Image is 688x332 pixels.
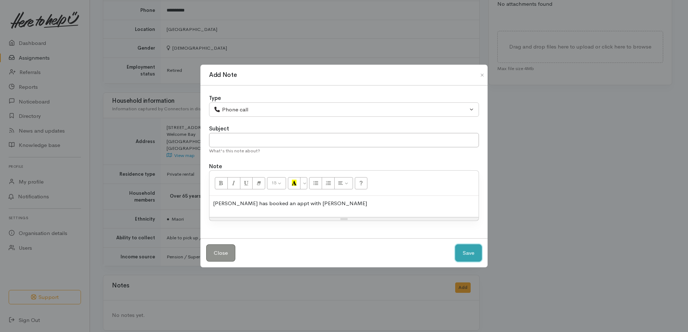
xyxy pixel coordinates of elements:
[334,177,353,189] button: Paragraph
[213,199,475,208] p: [PERSON_NAME] has booked an appt with [PERSON_NAME]
[240,177,253,189] button: Underline (CTRL+U)
[215,177,228,189] button: Bold (CTRL+B)
[209,162,222,171] label: Note
[455,244,482,262] button: Save
[227,177,240,189] button: Italic (CTRL+I)
[206,244,235,262] button: Close
[214,106,468,114] div: Phone call
[252,177,265,189] button: Remove Font Style (CTRL+\)
[209,147,479,155] div: What's this note about?
[209,70,237,80] h1: Add Note
[271,180,276,186] span: 15
[309,177,322,189] button: Unordered list (CTRL+SHIFT+NUM7)
[355,177,368,189] button: Help
[209,125,229,133] label: Subject
[209,102,479,117] button: Phone call
[209,217,479,221] div: Resize
[288,177,301,189] button: Recent Color
[322,177,335,189] button: Ordered list (CTRL+SHIFT+NUM8)
[300,177,307,189] button: More Color
[476,71,488,79] button: Close
[209,94,221,102] label: Type
[267,177,286,189] button: Font Size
